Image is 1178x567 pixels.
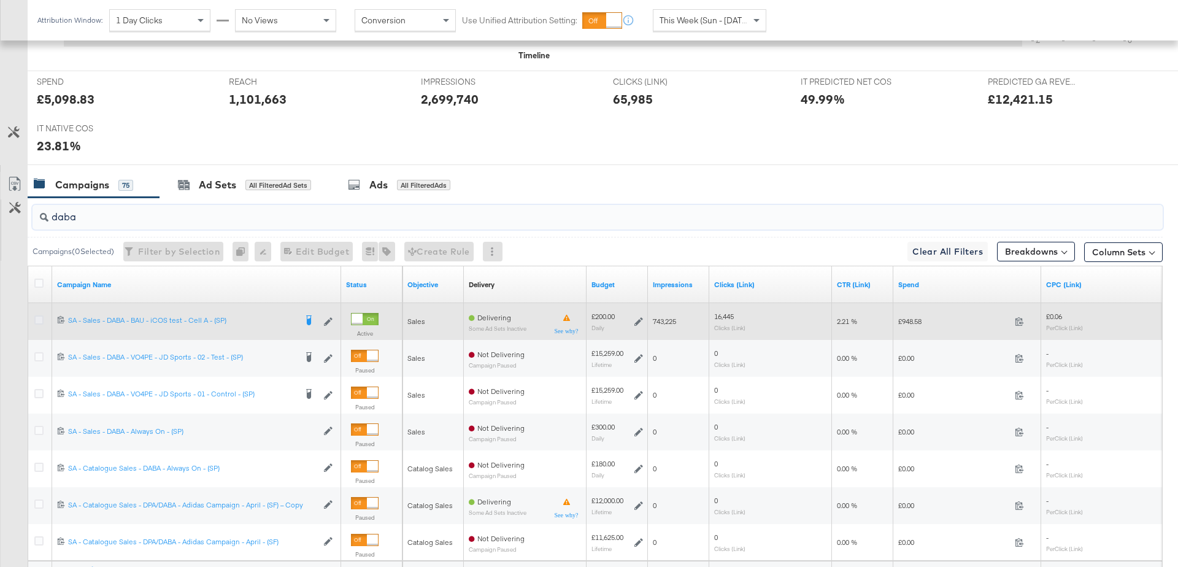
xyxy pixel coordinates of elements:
sub: Daily [591,324,604,331]
a: Your campaign's objective. [407,280,459,290]
div: Delivery [469,280,495,290]
sub: Some Ad Sets Inactive [469,325,526,332]
sub: Clicks (Link) [714,508,745,515]
sub: Per Click (Link) [1046,398,1083,405]
sub: Campaign Paused [469,362,525,369]
div: SA - Sales - DABA - VO4PE - JD Sports - 01 - Control - (SP) [68,389,296,399]
sub: Clicks (Link) [714,545,745,552]
span: £948.58 [898,317,1010,326]
div: 65,985 [613,90,653,108]
a: SA - Catalogue Sales - DPA/DABA - Adidas Campaign - April - (SF) [68,537,317,547]
text: Actions [1109,12,1120,40]
a: The average cost for each link click you've received from your ad. [1046,280,1159,290]
span: - [1046,422,1049,431]
label: Paused [351,366,379,374]
span: 0 [653,353,656,363]
span: Sales [407,390,425,399]
span: £0.00 [898,464,1010,473]
a: The number of clicks received on a link in your ad divided by the number of impressions. [837,280,888,290]
span: £0.00 [898,538,1010,547]
div: Timeline [518,50,550,61]
input: Search Campaigns by Name, ID or Objective [48,200,1059,224]
span: Conversion [361,15,406,26]
sub: Per Click (Link) [1046,471,1083,479]
span: - [1046,533,1049,542]
div: 0 [233,242,255,261]
label: Active [351,330,379,337]
span: - [1046,385,1049,395]
sub: Clicks (Link) [714,361,745,368]
sub: Campaign Paused [469,436,525,442]
div: Attribution Window: [37,16,103,25]
button: Column Sets [1084,242,1163,262]
span: Clear All Filters [912,244,983,260]
sub: Campaign Paused [469,399,525,406]
span: 0.00 % [837,501,857,510]
span: No Views [242,15,278,26]
span: Not Delivering [477,460,525,469]
span: Not Delivering [477,423,525,433]
span: CLICKS (LINK) [613,76,705,88]
span: Not Delivering [477,350,525,359]
div: £300.00 [591,422,615,432]
div: £15,259.00 [591,349,623,358]
div: £5,098.83 [37,90,94,108]
div: £15,259.00 [591,385,623,395]
span: £0.00 [898,501,1010,510]
div: Campaigns [55,178,109,192]
text: Delivery [1078,9,1089,40]
label: Use Unified Attribution Setting: [462,15,577,26]
div: Ad Sets [199,178,236,192]
div: 49.99% [801,90,845,108]
div: £200.00 [591,312,615,322]
span: £0.00 [898,390,1010,399]
div: Ads [369,178,388,192]
label: Paused [351,550,379,558]
span: 0 [653,501,656,510]
div: £11,625.00 [591,533,623,542]
span: Catalog Sales [407,538,453,547]
sub: Per Click (Link) [1046,434,1083,442]
span: Not Delivering [477,534,525,543]
sub: Per Click (Link) [1046,324,1083,331]
span: Sales [407,317,425,326]
a: SA - Sales - DABA - VO4PE - JD Sports - 02 - Test - (SP) [68,352,296,364]
span: Sales [407,353,425,363]
button: Clear All Filters [907,242,988,261]
span: 0.00 % [837,464,857,473]
text: Percent [1139,11,1150,40]
a: The maximum amount you're willing to spend on your ads, on average each day or over the lifetime ... [591,280,643,290]
sub: Lifetime [591,398,612,405]
a: SA - Catalogue Sales - DPA/DABA - Adidas Campaign - April - (SF) – Copy [68,500,317,511]
sub: Some Ad Sets Inactive [469,509,526,516]
span: £0.06 [1046,312,1062,321]
div: £12,421.15 [988,90,1053,108]
div: 23.81% [37,137,81,155]
span: 0 [714,533,718,542]
sub: Per Click (Link) [1046,508,1083,515]
a: Reflects the ability of your Ad Campaign to achieve delivery based on ad states, schedule and bud... [469,280,495,290]
sub: Clicks (Link) [714,324,745,331]
div: 1,101,663 [229,90,287,108]
div: All Filtered Ad Sets [245,180,311,191]
sub: Per Click (Link) [1046,545,1083,552]
div: £180.00 [591,459,615,469]
span: - [1046,349,1049,358]
span: 0 [714,496,718,505]
span: SPEND [37,76,129,88]
span: 0 [714,422,718,431]
a: Shows the current state of your Ad Campaign. [346,280,398,290]
div: SA - Sales - DABA - BAU - iCOS test - Cell A - (SP) [68,315,296,325]
a: SA - Sales - DABA - VO4PE - JD Sports - 01 - Control - (SP) [68,389,296,401]
div: Campaigns ( 0 Selected) [33,246,114,257]
a: SA - Catalogue Sales - DABA - Always On - (SP) [68,463,317,474]
span: IMPRESSIONS [421,76,513,88]
label: Paused [351,440,379,448]
label: Paused [351,403,379,411]
span: Catalog Sales [407,464,453,473]
span: PREDICTED GA REVENUE [GEOGRAPHIC_DATA] [988,76,1080,88]
label: Paused [351,514,379,522]
sub: Lifetime [591,545,612,552]
div: SA - Catalogue Sales - DABA - Always On - (SP) [68,463,317,473]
